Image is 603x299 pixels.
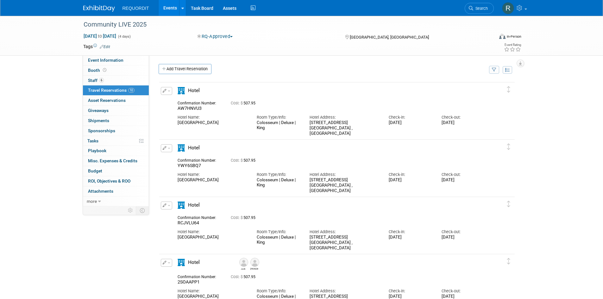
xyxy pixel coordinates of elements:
div: Colosseum | Deluxe | King [257,178,300,188]
a: Edit [100,45,110,49]
span: 507.95 [231,275,258,279]
div: Stephanie Roberts [249,258,260,270]
a: Playbook [83,146,149,156]
div: Room Type/Info: [257,229,300,235]
div: Room Type/Info: [257,115,300,120]
div: Confirmation Number: [178,156,221,163]
div: Hotel Name: [178,229,247,235]
span: ROI, Objectives & ROO [88,178,130,184]
span: Shipments [88,118,109,123]
i: Hotel [178,259,185,266]
a: Search [465,3,494,14]
span: Hotel [188,88,200,93]
a: more [83,196,149,206]
div: Check-out: [442,115,485,120]
span: Hotel [188,259,200,265]
i: Hotel [178,87,185,94]
a: ROI, Objectives & ROO [83,176,149,186]
div: Room Type/Info: [257,288,300,294]
div: Hotel Name: [178,115,247,120]
span: REQUORDIT [122,6,149,11]
span: 2SOAAPP1 [178,279,200,284]
span: Tasks [87,138,98,143]
div: [STREET_ADDRESS] [GEOGRAPHIC_DATA] , [GEOGRAPHIC_DATA] [310,178,379,193]
a: Staff6 [83,76,149,85]
div: [DATE] [442,235,485,240]
div: Hotel Name: [178,172,247,178]
a: Attachments [83,186,149,196]
img: ExhibitDay [83,5,115,12]
div: Colosseum | Deluxe | King [257,120,300,130]
span: 10 [128,88,135,93]
span: Booth not reserved yet [102,68,108,72]
td: Tags [83,43,110,50]
div: [DATE] [389,120,432,126]
div: Confirmation Number: [178,99,221,106]
span: 507.95 [231,101,258,105]
div: [GEOGRAPHIC_DATA] [178,120,247,126]
button: RQ-Approved [195,33,235,40]
span: Cost: $ [231,275,243,279]
div: Hotel Address: [310,172,379,178]
span: Event Information [88,58,123,63]
span: 507.95 [231,215,258,220]
span: Search [473,6,488,11]
span: Asset Reservations [88,98,126,103]
i: Hotel [178,202,185,209]
i: Click and drag to move item [507,201,510,207]
div: [GEOGRAPHIC_DATA] [178,178,247,183]
span: Cost: $ [231,101,243,105]
div: Colosseum | Deluxe | King [257,235,300,245]
div: Room Type/Info: [257,172,300,178]
span: Attachments [88,189,113,194]
span: more [87,199,97,204]
span: Playbook [88,148,106,153]
div: [DATE] [442,178,485,183]
a: Tasks [83,136,149,146]
div: Jack Roberts [238,258,249,270]
span: 507.95 [231,158,258,163]
i: Click and drag to move item [507,258,510,265]
td: Personalize Event Tab Strip [125,206,136,215]
div: [DATE] [389,235,432,240]
div: [GEOGRAPHIC_DATA] [178,235,247,240]
a: Booth [83,65,149,75]
span: AW7HNVU3 [178,106,202,111]
a: Event Information [83,55,149,65]
a: Add Travel Reservation [159,64,211,74]
div: Check-out: [442,172,485,178]
span: RCJVLU64 [178,220,199,225]
a: Misc. Expenses & Credits [83,156,149,166]
div: Confirmation Number: [178,214,221,220]
a: Giveaways [83,106,149,115]
a: Travel Reservations10 [83,85,149,95]
span: 6 [99,78,104,83]
div: [STREET_ADDRESS] [GEOGRAPHIC_DATA] , [GEOGRAPHIC_DATA] [310,235,379,251]
i: Click and drag to move item [507,144,510,150]
a: Shipments [83,116,149,126]
span: YWY6SBQ7 [178,163,201,168]
i: Hotel [178,144,185,152]
div: [STREET_ADDRESS] [GEOGRAPHIC_DATA] , [GEOGRAPHIC_DATA] [310,120,379,136]
span: Hotel [188,202,200,208]
span: Booth [88,68,108,73]
span: Sponsorships [88,128,115,133]
div: Stephanie Roberts [250,267,258,270]
div: Community LIVE 2025 [81,19,484,30]
div: In-Person [506,34,521,39]
span: [GEOGRAPHIC_DATA], [GEOGRAPHIC_DATA] [350,35,429,40]
div: Event Format [456,33,522,42]
img: Format-Inperson.png [499,34,506,39]
a: Asset Reservations [83,96,149,105]
a: Budget [83,166,149,176]
div: Check-in: [389,172,432,178]
img: Rebeca Davalos [502,2,514,14]
div: Event Rating [504,43,521,47]
span: Giveaways [88,108,109,113]
i: Filter by Traveler [492,68,496,72]
img: Stephanie Roberts [250,258,259,267]
div: [DATE] [442,120,485,126]
span: Misc. Expenses & Credits [88,158,137,163]
span: Cost: $ [231,215,243,220]
span: [DATE] [DATE] [83,33,116,39]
